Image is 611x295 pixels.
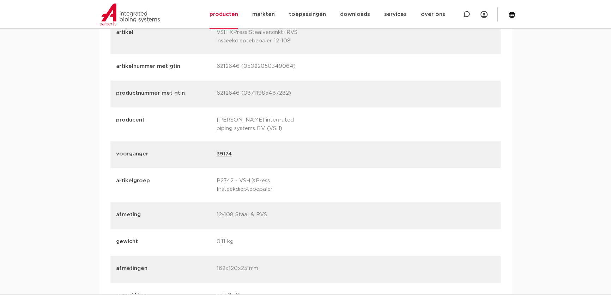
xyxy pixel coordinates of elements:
a: 39174 [217,150,232,160]
p: afmeting [116,211,211,219]
p: producent [116,116,211,131]
p: VSH XPress Staalverzinkt+RVS insteekdieptebepaler 12-108 [217,28,311,45]
p: 162x120x25 mm [217,264,311,274]
p: 6212646 (05022050349064) [217,62,311,72]
p: artikel [116,28,211,44]
p: 12-108 Staal & RVS [217,211,311,220]
p: [PERSON_NAME] integrated piping systems B.V. (VSH) [217,116,311,133]
p: artikelnummer met gtin [116,62,211,71]
p: 6212646 (08711985487282) [217,89,311,99]
p: afmetingen [116,264,211,273]
p: productnummer met gtin [116,89,211,98]
p: gewicht [116,237,211,246]
p: 0,11 kg [217,237,311,247]
p: P2742 - VSH XPress Insteekdieptebepaler [217,177,311,194]
p: artikelgroep [116,177,211,192]
p: voorganger [116,150,211,158]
